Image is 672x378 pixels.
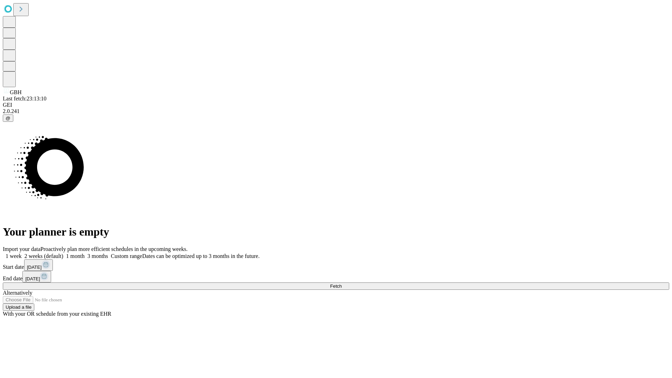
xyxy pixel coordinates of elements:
[3,225,669,238] h1: Your planner is empty
[3,282,669,290] button: Fetch
[41,246,188,252] span: Proactively plan more efficient schedules in the upcoming weeks.
[142,253,259,259] span: Dates can be optimized up to 3 months in the future.
[66,253,85,259] span: 1 month
[25,276,40,281] span: [DATE]
[27,265,42,270] span: [DATE]
[3,246,41,252] span: Import your data
[3,108,669,114] div: 2.0.241
[22,271,51,282] button: [DATE]
[10,89,22,95] span: GBH
[3,102,669,108] div: GEI
[24,253,63,259] span: 2 weeks (default)
[3,311,111,317] span: With your OR schedule from your existing EHR
[3,114,13,122] button: @
[330,283,342,289] span: Fetch
[6,115,10,121] span: @
[6,253,22,259] span: 1 week
[3,271,669,282] div: End date
[3,259,669,271] div: Start date
[24,259,53,271] button: [DATE]
[87,253,108,259] span: 3 months
[111,253,142,259] span: Custom range
[3,290,32,296] span: Alternatively
[3,303,34,311] button: Upload a file
[3,96,47,101] span: Last fetch: 23:13:10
